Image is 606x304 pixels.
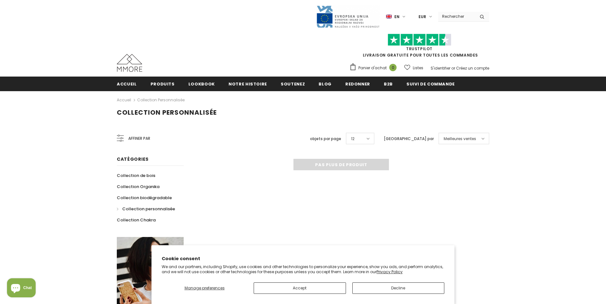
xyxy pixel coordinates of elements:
[319,77,332,91] a: Blog
[345,81,370,87] span: Redonner
[117,108,217,117] span: Collection personnalisée
[117,203,175,214] a: Collection personnalisée
[188,81,215,87] span: Lookbook
[117,195,172,201] span: Collection biodégradable
[386,14,392,19] img: i-lang-1.png
[117,96,131,104] a: Accueil
[310,136,341,142] label: objets par page
[254,282,346,294] button: Accept
[345,77,370,91] a: Redonner
[117,81,137,87] span: Accueil
[389,64,397,71] span: 0
[128,135,150,142] span: Affiner par
[394,14,399,20] span: en
[151,81,175,87] span: Produits
[413,65,423,71] span: Listes
[406,46,433,51] a: TrustPilot
[406,81,455,87] span: Suivi de commande
[117,172,155,179] span: Collection de bois
[316,5,380,28] img: Javni Razpis
[406,77,455,91] a: Suivi de commande
[358,65,387,71] span: Panier d'achat
[117,217,156,223] span: Collection Chakra
[117,192,172,203] a: Collection biodégradable
[351,136,355,142] span: 12
[384,77,393,91] a: B2B
[431,65,450,71] a: S'identifier
[319,81,332,87] span: Blog
[349,63,400,73] a: Panier d'achat 0
[117,170,155,181] a: Collection de bois
[352,282,445,294] button: Decline
[281,81,305,87] span: soutenez
[438,12,475,21] input: Search Site
[456,65,489,71] a: Créez un compte
[5,278,38,299] inbox-online-store-chat: Shopify online store chat
[137,97,185,103] a: Collection personnalisée
[185,285,225,291] span: Manage preferences
[117,77,137,91] a: Accueil
[229,81,267,87] span: Notre histoire
[404,62,423,73] a: Listes
[162,255,444,262] h2: Cookie consent
[316,14,380,19] a: Javni Razpis
[117,156,149,162] span: Catégories
[162,264,444,274] p: We and our partners, including Shopify, use cookies and other technologies to personalize your ex...
[188,77,215,91] a: Lookbook
[117,181,159,192] a: Collection Organika
[151,77,175,91] a: Produits
[451,65,455,71] span: or
[117,54,142,72] img: Cas MMORE
[384,136,434,142] label: [GEOGRAPHIC_DATA] par
[444,136,476,142] span: Meilleures ventes
[281,77,305,91] a: soutenez
[117,214,156,226] a: Collection Chakra
[162,282,247,294] button: Manage preferences
[384,81,393,87] span: B2B
[117,184,159,190] span: Collection Organika
[122,206,175,212] span: Collection personnalisée
[419,14,426,20] span: EUR
[349,37,489,58] span: LIVRAISON GRATUITE POUR TOUTES LES COMMANDES
[229,77,267,91] a: Notre histoire
[377,269,403,274] a: Privacy Policy
[388,34,451,46] img: Faites confiance aux étoiles pilotes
